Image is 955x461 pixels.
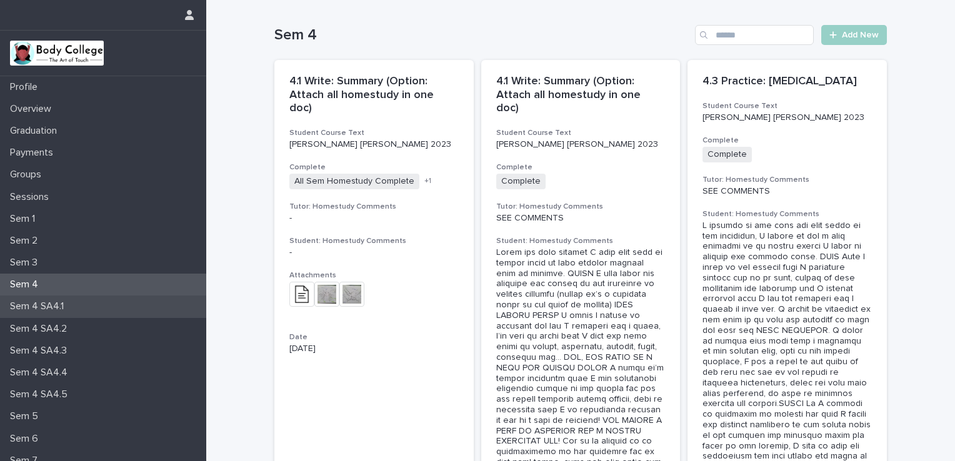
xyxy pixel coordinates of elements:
[5,345,77,357] p: Sem 4 SA4.3
[496,75,666,116] p: 4.1 Write: Summary (Option: Attach all homestudy in one doc)
[5,367,77,379] p: Sem 4 SA4.4
[5,389,77,400] p: Sem 4 SA4.5
[5,235,47,247] p: Sem 2
[289,162,459,172] h3: Complete
[496,139,666,150] p: [PERSON_NAME] [PERSON_NAME] 2023
[702,112,872,123] p: [PERSON_NAME] [PERSON_NAME] 2023
[702,175,872,185] h3: Tutor: Homestudy Comments
[496,202,666,212] h3: Tutor: Homestudy Comments
[702,186,872,197] div: SEE COMMENTS
[289,247,459,258] div: -
[496,128,666,138] h3: Student Course Text
[5,257,47,269] p: Sem 3
[821,25,887,45] a: Add New
[289,202,459,212] h3: Tutor: Homestudy Comments
[289,139,459,150] p: [PERSON_NAME] [PERSON_NAME] 2023
[289,174,419,189] span: All Sem Homestudy Complete
[289,236,459,246] h3: Student: Homestudy Comments
[10,41,104,66] img: xvtzy2PTuGgGH0xbwGb2
[5,103,61,115] p: Overview
[5,279,48,290] p: Sem 4
[702,147,752,162] span: Complete
[702,101,872,111] h3: Student Course Text
[289,75,459,116] p: 4.1 Write: Summary (Option: Attach all homestudy in one doc)
[289,128,459,138] h3: Student Course Text
[695,25,814,45] input: Search
[496,162,666,172] h3: Complete
[5,433,48,445] p: Sem 6
[289,213,459,224] div: -
[5,147,63,159] p: Payments
[702,209,872,219] h3: Student: Homestudy Comments
[289,332,459,342] h3: Date
[702,75,872,89] p: 4.3 Practice: [MEDICAL_DATA]
[274,26,690,44] h1: Sem 4
[5,410,48,422] p: Sem 5
[496,236,666,246] h3: Student: Homestudy Comments
[496,174,546,189] span: Complete
[5,213,45,225] p: Sem 1
[424,177,431,185] span: + 1
[702,136,872,146] h3: Complete
[289,344,459,354] p: [DATE]
[5,125,67,137] p: Graduation
[5,191,59,203] p: Sessions
[5,323,77,335] p: Sem 4 SA4.2
[5,300,74,312] p: Sem 4 SA4.1
[496,213,666,224] div: SEE COMMENTS
[842,31,879,39] span: Add New
[5,169,51,181] p: Groups
[289,270,459,280] h3: Attachments
[5,81,47,93] p: Profile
